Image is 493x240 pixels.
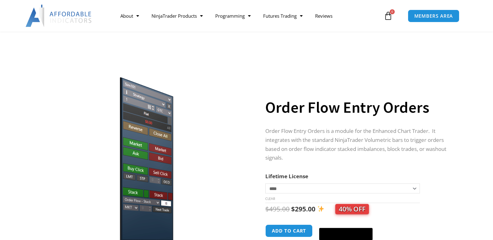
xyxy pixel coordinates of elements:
[265,97,447,118] h1: Order Flow Entry Orders
[265,197,275,201] a: Clear options
[265,224,313,237] button: Add to cart
[265,127,447,163] p: Order Flow Entry Orders is a module for the Enhanced Chart Trader. It integrates with the standar...
[209,9,257,23] a: Programming
[374,7,402,25] a: 0
[114,9,382,23] nav: Menu
[291,205,315,213] bdi: 295.00
[291,205,295,213] span: $
[145,9,209,23] a: NinjaTrader Products
[335,204,369,214] span: 40% OFF
[257,9,309,23] a: Futures Trading
[408,10,460,22] a: MEMBERS AREA
[265,173,308,180] label: Lifetime License
[114,9,145,23] a: About
[265,205,290,213] bdi: 495.00
[414,14,453,18] span: MEMBERS AREA
[318,224,374,226] iframe: Secure express checkout frame
[390,9,395,14] span: 0
[309,9,339,23] a: Reviews
[318,206,324,212] img: ✨
[265,205,269,213] span: $
[26,5,92,27] img: LogoAI | Affordable Indicators – NinjaTrader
